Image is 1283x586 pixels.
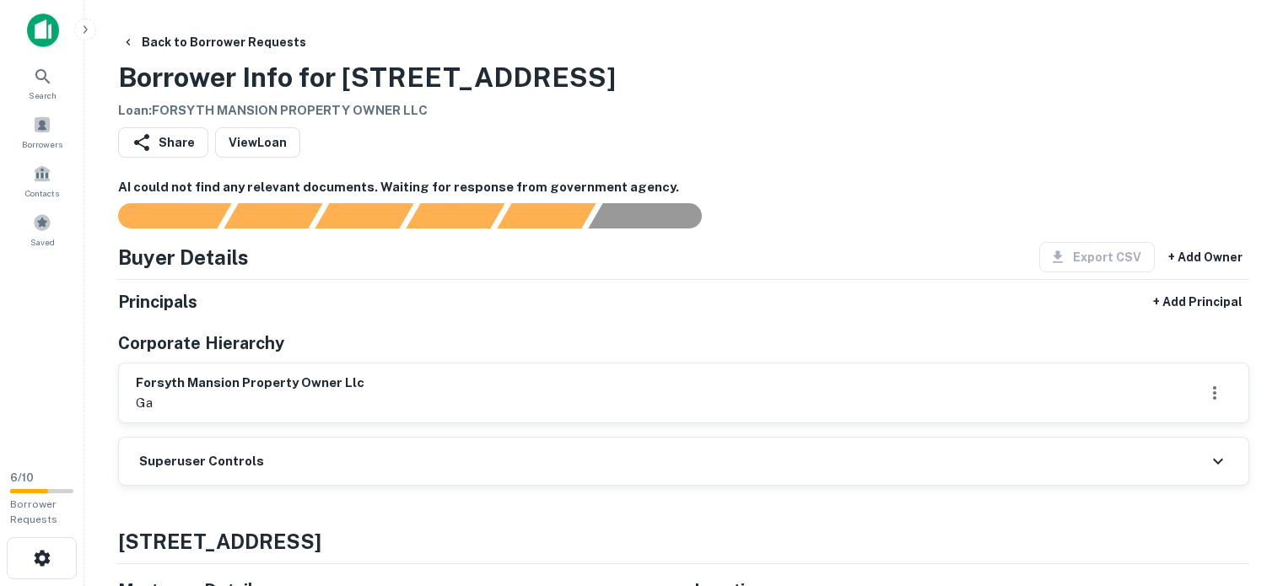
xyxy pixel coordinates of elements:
[5,109,79,154] a: Borrowers
[215,127,300,158] a: ViewLoan
[5,158,79,203] a: Contacts
[29,89,57,102] span: Search
[118,331,284,356] h5: Corporate Hierarchy
[315,203,413,228] div: Documents found, AI parsing details...
[497,203,596,228] div: Principals found, still searching for contact information. This may take time...
[118,101,616,121] h6: Loan : FORSYTH MANSION PROPERTY OWNER LLC
[5,60,79,105] a: Search
[118,178,1249,197] h6: AI could not find any relevant documents. Waiting for response from government agency.
[118,57,616,98] h3: Borrower Info for [STREET_ADDRESS]
[22,137,62,151] span: Borrowers
[10,471,34,484] span: 6 / 10
[1146,287,1249,317] button: + Add Principal
[118,526,1249,556] h4: [STREET_ADDRESS]
[1199,451,1283,532] iframe: Chat Widget
[25,186,59,200] span: Contacts
[1162,242,1249,272] button: + Add Owner
[406,203,504,228] div: Principals found, AI now looking for contact information...
[136,393,364,413] p: ga
[27,13,59,47] img: capitalize-icon.png
[589,203,722,228] div: AI fulfillment process complete.
[5,207,79,252] a: Saved
[115,27,313,57] button: Back to Borrower Requests
[30,235,55,249] span: Saved
[118,289,197,315] h5: Principals
[118,242,249,272] h4: Buyer Details
[224,203,322,228] div: Your request is received and processing...
[139,452,264,471] h6: Superuser Controls
[10,498,57,525] span: Borrower Requests
[98,203,224,228] div: Sending borrower request to AI...
[136,374,364,393] h6: forsyth mansion property owner llc
[118,127,208,158] button: Share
